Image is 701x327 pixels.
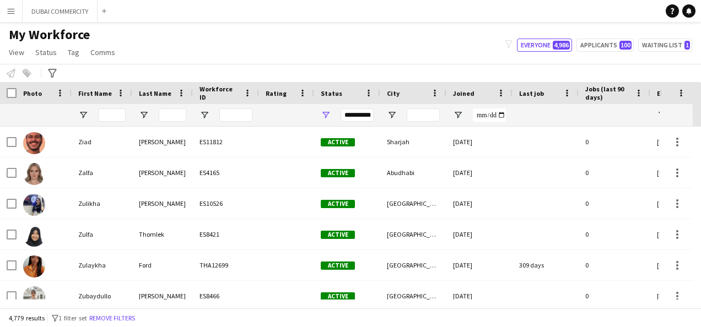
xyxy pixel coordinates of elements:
button: Open Filter Menu [657,110,667,120]
span: Status [321,89,342,97]
span: Active [321,292,355,301]
a: View [4,45,29,59]
div: Ziad [72,127,132,157]
div: Abudhabi [380,157,446,188]
button: Applicants100 [576,39,634,52]
div: Zulikha [72,188,132,219]
button: Waiting list1 [638,39,692,52]
div: Zulfa [72,219,132,249]
div: [DATE] [446,250,513,280]
input: First Name Filter Input [98,108,126,122]
div: Zubaydullo [72,281,132,311]
div: [DATE] [446,188,513,219]
span: Rating [266,89,287,97]
div: [PERSON_NAME] [132,281,193,311]
span: City [387,89,400,97]
img: Zulaykha Ford [23,255,45,277]
img: Ziad Emad [23,132,45,154]
input: Joined Filter Input [473,108,506,122]
div: Sharjah [380,127,446,157]
a: Tag [63,45,84,59]
div: [GEOGRAPHIC_DATA] [380,188,446,219]
div: 0 [579,157,650,188]
div: [PERSON_NAME] [132,127,193,157]
button: Open Filter Menu [453,110,463,120]
span: Status [35,47,57,57]
div: Thomlek [132,219,193,249]
img: Zubaydullo Abdirakhmonov [23,286,45,308]
div: ES8466 [193,281,259,311]
span: Active [321,169,355,177]
img: Zulfa Thomlek [23,225,45,247]
div: [GEOGRAPHIC_DATA] [380,281,446,311]
span: Last job [519,89,544,97]
div: [DATE] [446,157,513,188]
div: [DATE] [446,281,513,311]
div: 0 [579,219,650,249]
span: Active [321,261,355,270]
div: Zalfa [72,157,132,188]
img: Zulikha Akrami [23,194,45,216]
div: [GEOGRAPHIC_DATA] [380,219,446,249]
div: 0 [579,127,650,157]
a: Status [31,45,61,59]
span: Active [321,200,355,208]
span: Comms [90,47,115,57]
span: 1 [684,41,690,50]
div: [PERSON_NAME] [132,188,193,219]
div: THA12699 [193,250,259,280]
span: First Name [78,89,112,97]
div: 0 [579,250,650,280]
div: Ford [132,250,193,280]
div: ES8421 [193,219,259,249]
span: View [9,47,24,57]
div: ES10526 [193,188,259,219]
button: Remove filters [87,312,137,324]
span: Active [321,138,355,146]
span: Tag [68,47,79,57]
button: Open Filter Menu [78,110,88,120]
button: Open Filter Menu [199,110,209,120]
div: [DATE] [446,219,513,249]
div: ES4165 [193,157,259,188]
span: Last Name [139,89,171,97]
span: Workforce ID [199,85,239,101]
img: Zalfa Hassan [23,163,45,185]
span: Email [657,89,675,97]
div: 309 days [513,250,579,280]
button: Open Filter Menu [321,110,331,120]
input: City Filter Input [407,108,440,122]
app-action-btn: Advanced filters [46,67,59,80]
div: Zulaykha [72,250,132,280]
span: 100 [619,41,632,50]
div: [PERSON_NAME] [132,157,193,188]
span: Jobs (last 90 days) [585,85,630,101]
a: Comms [86,45,120,59]
button: Open Filter Menu [139,110,149,120]
span: My Workforce [9,26,90,43]
span: Photo [23,89,42,97]
span: Joined [453,89,474,97]
span: Active [321,231,355,239]
div: 0 [579,188,650,219]
button: Everyone4,986 [517,39,572,52]
span: 1 filter set [58,314,87,322]
div: 0 [579,281,650,311]
input: Last Name Filter Input [159,108,186,122]
button: DUBAI COMMERCITY [23,1,98,22]
input: Workforce ID Filter Input [219,108,252,122]
div: [GEOGRAPHIC_DATA] [380,250,446,280]
div: [DATE] [446,127,513,157]
span: 4,986 [553,41,570,50]
div: ES11812 [193,127,259,157]
button: Open Filter Menu [387,110,397,120]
